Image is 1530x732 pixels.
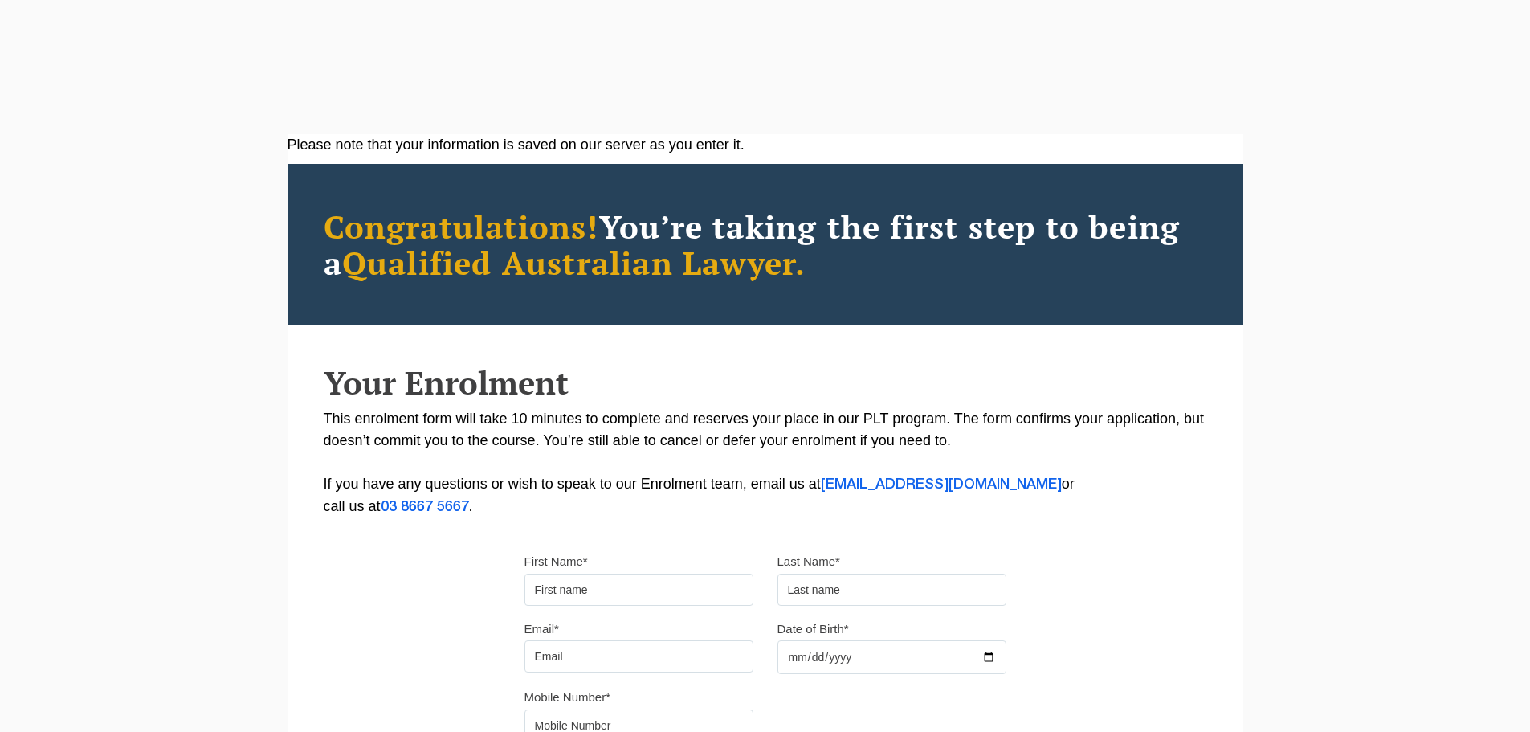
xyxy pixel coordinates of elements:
span: Congratulations! [324,205,599,247]
a: [EMAIL_ADDRESS][DOMAIN_NAME] [821,478,1062,491]
div: Please note that your information is saved on our server as you enter it. [288,134,1243,156]
input: Last name [777,574,1006,606]
input: First name [524,574,753,606]
label: Mobile Number* [524,689,611,705]
a: 03 8667 5667 [381,501,469,513]
input: Email [524,640,753,673]
span: Qualified Australian Lawyer. [342,241,806,284]
p: This enrolment form will take 10 minutes to complete and reserves your place in our PLT program. ... [324,408,1207,518]
h2: You’re taking the first step to being a [324,208,1207,280]
label: Email* [524,621,559,637]
h2: Your Enrolment [324,365,1207,400]
label: First Name* [524,554,588,570]
label: Last Name* [777,554,840,570]
label: Date of Birth* [777,621,849,637]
